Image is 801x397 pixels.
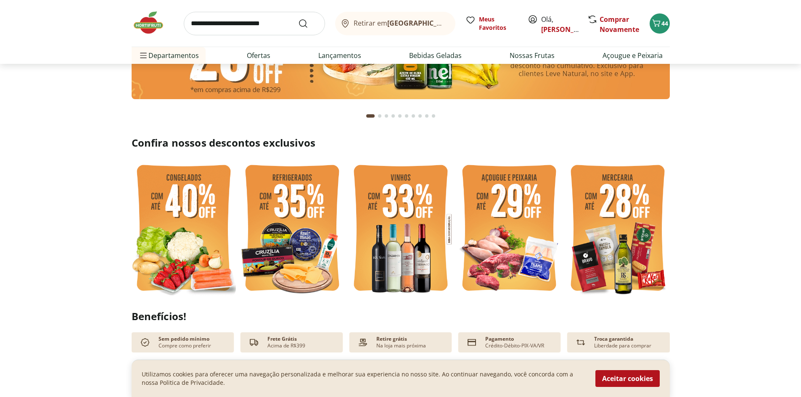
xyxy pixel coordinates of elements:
[247,50,270,60] a: Ofertas
[132,310,670,322] h2: Benefícios!
[159,342,211,349] p: Compre como preferir
[566,160,670,299] img: mercearia
[479,15,518,32] span: Meus Favoritos
[365,106,376,126] button: Current page from fs-carousel
[354,19,447,27] span: Retirar em
[403,106,410,126] button: Go to page 6 from fs-carousel
[410,106,417,126] button: Go to page 7 from fs-carousel
[650,13,670,34] button: Carrinho
[541,14,579,34] span: Olá,
[595,370,660,387] button: Aceitar cookies
[376,106,383,126] button: Go to page 2 from fs-carousel
[240,160,344,299] img: refrigerados
[465,336,478,349] img: card
[132,136,670,150] h2: Confira nossos descontos exclusivos
[159,336,209,342] p: Sem pedido mínimo
[132,160,236,299] img: feira
[376,336,407,342] p: Retire grátis
[267,336,297,342] p: Frete Grátis
[138,45,148,66] button: Menu
[594,342,651,349] p: Liberdade para comprar
[383,106,390,126] button: Go to page 3 from fs-carousel
[409,50,462,60] a: Bebidas Geladas
[417,106,423,126] button: Go to page 8 from fs-carousel
[465,15,518,32] a: Meus Favoritos
[390,106,397,126] button: Go to page 4 from fs-carousel
[349,160,453,299] img: vinho
[184,12,325,35] input: search
[600,15,639,34] a: Comprar Novamente
[356,336,370,349] img: payment
[485,336,514,342] p: Pagamento
[267,342,305,349] p: Acima de R$399
[335,12,455,35] button: Retirar em[GEOGRAPHIC_DATA]/[GEOGRAPHIC_DATA]
[594,336,633,342] p: Troca garantida
[247,336,261,349] img: truck
[387,18,529,28] b: [GEOGRAPHIC_DATA]/[GEOGRAPHIC_DATA]
[423,106,430,126] button: Go to page 9 from fs-carousel
[142,370,585,387] p: Utilizamos cookies para oferecer uma navegação personalizada e melhorar sua experiencia no nosso ...
[574,336,587,349] img: Devolução
[138,336,152,349] img: check
[298,18,318,29] button: Submit Search
[318,50,361,60] a: Lançamentos
[510,50,555,60] a: Nossas Frutas
[430,106,437,126] button: Go to page 10 from fs-carousel
[661,19,668,27] span: 44
[397,106,403,126] button: Go to page 5 from fs-carousel
[457,160,561,299] img: açougue
[485,342,544,349] p: Crédito-Débito-PIX-VA/VR
[376,342,426,349] p: Na loja mais próxima
[138,45,199,66] span: Departamentos
[541,25,596,34] a: [PERSON_NAME]
[132,10,174,35] img: Hortifruti
[603,50,663,60] a: Açougue e Peixaria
